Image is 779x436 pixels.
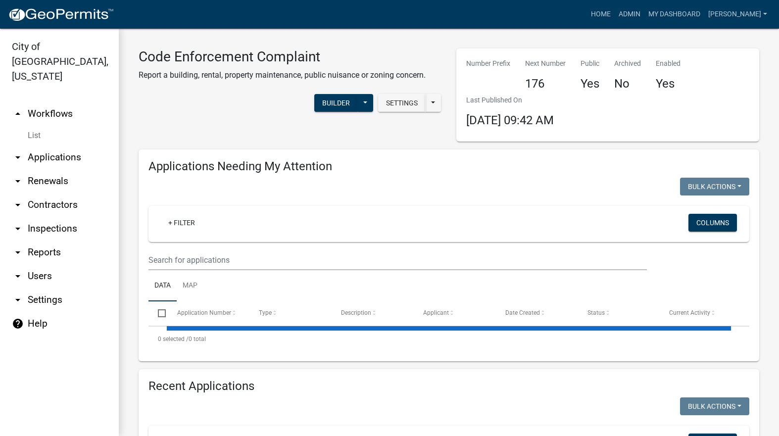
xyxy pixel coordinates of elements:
[525,77,566,91] h4: 176
[615,5,644,24] a: Admin
[525,58,566,69] p: Next Number
[423,309,449,316] span: Applicant
[581,58,599,69] p: Public
[587,309,605,316] span: Status
[581,77,599,91] h4: Yes
[249,301,332,325] datatable-header-cell: Type
[12,246,24,258] i: arrow_drop_down
[466,95,554,105] p: Last Published On
[704,5,771,24] a: [PERSON_NAME]
[466,58,510,69] p: Number Prefix
[12,151,24,163] i: arrow_drop_down
[160,214,203,232] a: + Filter
[378,94,426,112] button: Settings
[614,58,641,69] p: Archived
[12,223,24,235] i: arrow_drop_down
[167,301,249,325] datatable-header-cell: Application Number
[578,301,660,325] datatable-header-cell: Status
[12,108,24,120] i: arrow_drop_up
[505,309,540,316] span: Date Created
[139,48,426,65] h3: Code Enforcement Complaint
[12,318,24,330] i: help
[12,270,24,282] i: arrow_drop_down
[177,270,203,302] a: Map
[148,270,177,302] a: Data
[466,113,554,127] span: [DATE] 09:42 AM
[680,397,749,415] button: Bulk Actions
[148,379,749,393] h4: Recent Applications
[669,309,710,316] span: Current Activity
[139,69,426,81] p: Report a building, rental, property maintenance, public nuisance or zoning concern.
[660,301,742,325] datatable-header-cell: Current Activity
[314,94,358,112] button: Builder
[12,294,24,306] i: arrow_drop_down
[614,77,641,91] h4: No
[259,309,272,316] span: Type
[341,309,371,316] span: Description
[148,250,647,270] input: Search for applications
[12,199,24,211] i: arrow_drop_down
[496,301,578,325] datatable-header-cell: Date Created
[656,77,681,91] h4: Yes
[644,5,704,24] a: My Dashboard
[148,159,749,174] h4: Applications Needing My Attention
[688,214,737,232] button: Columns
[656,58,681,69] p: Enabled
[12,175,24,187] i: arrow_drop_down
[587,5,615,24] a: Home
[177,309,231,316] span: Application Number
[148,301,167,325] datatable-header-cell: Select
[158,336,189,342] span: 0 selected /
[332,301,414,325] datatable-header-cell: Description
[680,178,749,195] button: Bulk Actions
[148,327,749,351] div: 0 total
[414,301,496,325] datatable-header-cell: Applicant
